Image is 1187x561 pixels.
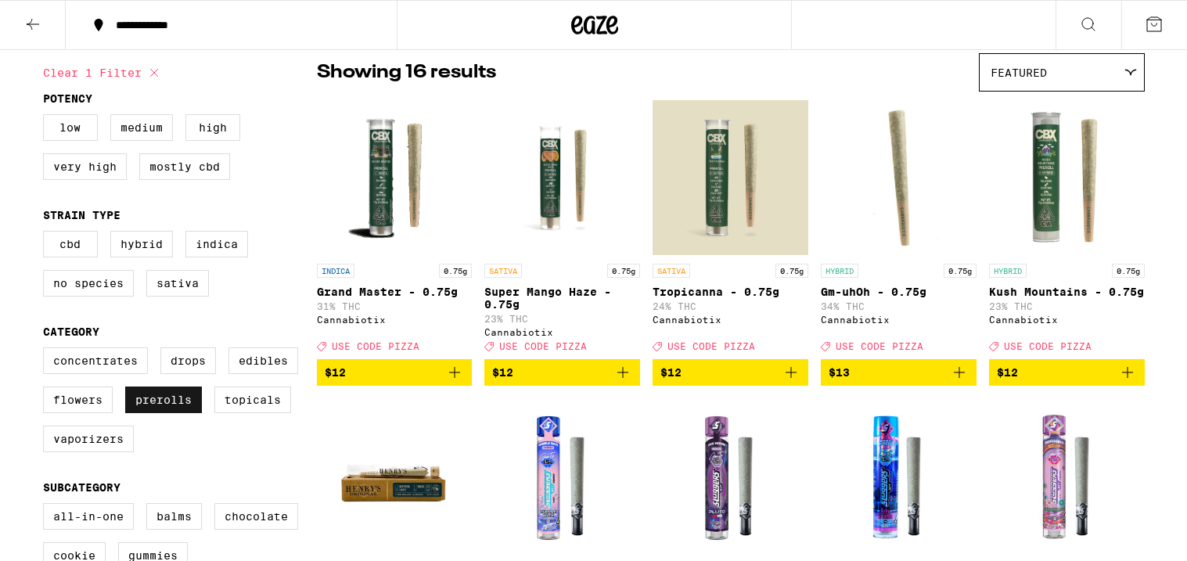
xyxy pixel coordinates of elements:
div: Cannabiotix [989,315,1145,325]
legend: Strain Type [43,209,120,221]
legend: Category [43,325,99,338]
div: Cannabiotix [653,315,808,325]
a: Open page for Tropicanna - 0.75g from Cannabiotix [653,99,808,359]
a: Open page for Super Mango Haze - 0.75g from Cannabiotix [484,99,640,359]
label: Concentrates [43,347,148,374]
button: Add to bag [484,359,640,386]
label: Low [43,114,98,141]
button: Add to bag [821,359,977,386]
p: Tropicanna - 0.75g [653,286,808,298]
p: 0.75g [775,264,808,278]
div: Cannabiotix [317,315,473,325]
label: Indica [185,231,248,257]
span: USE CODE PIZZA [499,341,587,351]
p: Gm-uhOh - 0.75g [821,286,977,298]
a: Open page for Gm-uhOh - 0.75g from Cannabiotix [821,99,977,359]
p: 0.75g [439,264,472,278]
p: Kush Mountains - 0.75g [989,286,1145,298]
p: 31% THC [317,301,473,311]
label: Topicals [214,387,291,413]
p: Grand Master - 0.75g [317,286,473,298]
label: Edibles [228,347,298,374]
label: High [185,114,240,141]
p: SATIVA [484,264,522,278]
p: SATIVA [653,264,690,278]
span: Featured [991,67,1047,79]
button: Add to bag [317,359,473,386]
p: HYBRID [989,264,1027,278]
label: Very High [43,153,127,180]
label: Medium [110,114,173,141]
a: Open page for Grand Master - 0.75g from Cannabiotix [317,99,473,359]
p: HYBRID [821,264,858,278]
img: Cannabiotix - Tropicanna - 0.75g [653,99,808,256]
img: Cannabiotix - Gm-uhOh - 0.75g [821,99,977,256]
label: Chocolate [214,503,298,530]
label: Drops [160,347,216,374]
span: $12 [997,366,1018,379]
p: 0.75g [607,264,640,278]
p: 24% THC [653,301,808,311]
img: Cannabiotix - Kush Mountains - 0.75g [989,99,1145,256]
span: USE CODE PIZZA [332,341,419,351]
label: Prerolls [125,387,202,413]
img: Cannabiotix - Grand Master - 0.75g [317,99,473,256]
label: Mostly CBD [139,153,230,180]
p: INDICA [317,264,354,278]
span: $13 [829,366,850,379]
span: USE CODE PIZZA [836,341,923,351]
p: 23% THC [989,301,1145,311]
span: USE CODE PIZZA [1004,341,1092,351]
span: $12 [660,366,682,379]
label: Balms [146,503,202,530]
p: Super Mango Haze - 0.75g [484,286,640,311]
label: Sativa [146,270,209,297]
p: Showing 16 results [317,59,496,86]
img: Sluggers - House Pluto Infused - 1.5g [653,398,808,555]
img: Cannabiotix - Super Mango Haze - 0.75g [484,99,640,256]
img: Sluggers - Euphoria Infused - 1.5g [989,398,1145,555]
span: $12 [492,366,513,379]
p: 23% THC [484,314,640,324]
label: Vaporizers [43,426,134,452]
img: Henry's Original - Northern Lights - 1g [317,398,473,555]
legend: Potency [43,92,92,105]
label: All-In-One [43,503,134,530]
p: 0.75g [1112,264,1145,278]
img: Sluggers - Baby Griselda Infused - 1.5g [821,398,977,555]
img: Sluggers - Bubble Bath Infused - 1.5g [484,398,640,555]
div: Cannabiotix [484,327,640,337]
label: CBD [43,231,98,257]
legend: Subcategory [43,481,120,494]
span: $12 [325,366,346,379]
p: 0.75g [944,264,977,278]
div: Cannabiotix [821,315,977,325]
button: Add to bag [989,359,1145,386]
label: Flowers [43,387,113,413]
a: Open page for Kush Mountains - 0.75g from Cannabiotix [989,99,1145,359]
p: 34% THC [821,301,977,311]
span: USE CODE PIZZA [667,341,755,351]
label: Hybrid [110,231,173,257]
button: Clear 1 filter [43,53,164,92]
button: Add to bag [653,359,808,386]
label: No Species [43,270,134,297]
